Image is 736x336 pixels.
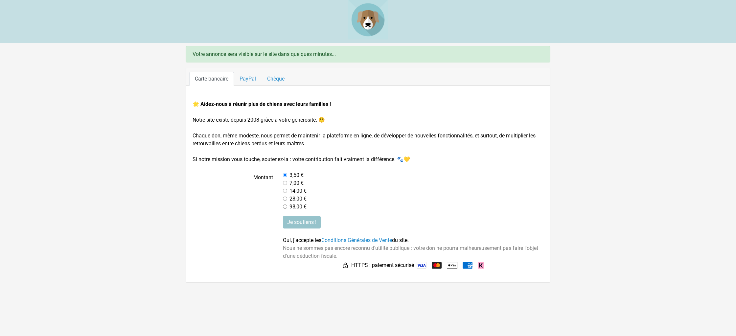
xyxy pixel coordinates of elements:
a: PayPal [234,72,262,86]
img: Apple Pay [447,260,457,271]
span: HTTPS : paiement sécurisé [351,261,414,269]
label: 14,00 € [289,187,307,195]
label: 3,50 € [289,171,304,179]
img: HTTPS : paiement sécurisé [342,262,349,269]
form: Notre site existe depuis 2008 grâce à votre générosité. ☺️ Chaque don, même modeste, nous permet ... [193,100,543,271]
div: Votre annonce sera visible sur le site dans quelques minutes... [186,46,550,62]
label: 28,00 € [289,195,307,203]
input: Je soutiens ! [283,216,321,228]
a: Conditions Générales de Vente [321,237,392,243]
a: Carte bancaire [189,72,234,86]
img: Mastercard [432,262,442,269]
label: Montant [188,171,278,211]
img: Visa [417,262,426,269]
label: 7,00 € [289,179,304,187]
span: Nous ne sommes pas encore reconnu d'utilité publique : votre don ne pourra malheureusement pas fa... [283,245,538,259]
label: 98,00 € [289,203,307,211]
img: American Express [463,262,472,269]
img: Klarna [478,262,484,269]
span: Oui, j'accepte les du site. [283,237,409,243]
strong: 🌟 Aidez-nous à réunir plus de chiens avec leurs familles ! [193,101,331,107]
a: Chèque [262,72,290,86]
